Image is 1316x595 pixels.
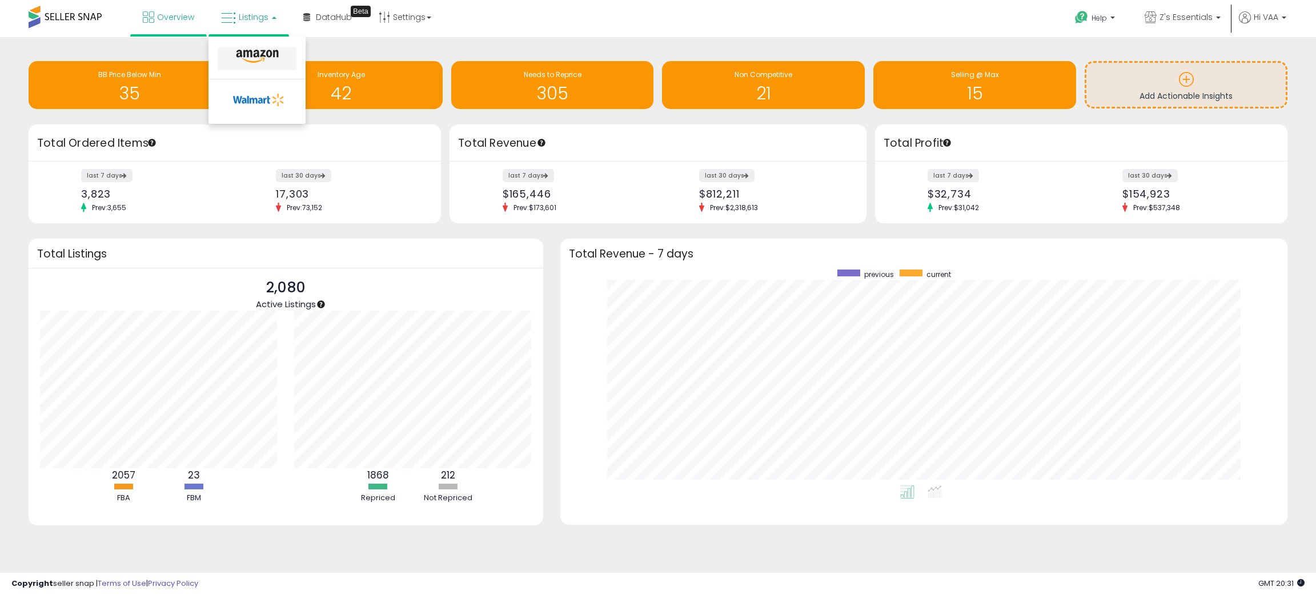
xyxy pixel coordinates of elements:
[1239,11,1286,37] a: Hi VAA
[1092,13,1107,23] span: Help
[699,188,846,200] div: $812,211
[81,169,133,182] label: last 7 days
[451,61,654,109] a: Needs to Reprice 305
[704,203,764,212] span: Prev: $2,318,613
[699,169,755,182] label: last 30 days
[1086,63,1286,107] a: Add Actionable Insights
[662,61,865,109] a: Non Competitive 21
[112,468,135,482] b: 2057
[414,493,483,504] div: Not Repriced
[86,203,132,212] span: Prev: 3,655
[942,138,952,148] div: Tooltip anchor
[11,578,198,589] div: seller snap | |
[933,203,985,212] span: Prev: $31,042
[351,6,371,17] div: Tooltip anchor
[29,61,231,109] a: BB Price Below Min 35
[524,70,581,79] span: Needs to Reprice
[240,61,443,109] a: Inventory Age 42
[276,188,421,200] div: 17,303
[81,188,226,200] div: 3,823
[508,203,562,212] span: Prev: $173,601
[884,135,1279,151] h3: Total Profit
[458,135,858,151] h3: Total Revenue
[951,70,999,79] span: Selling @ Max
[873,61,1076,109] a: Selling @ Max 15
[367,468,389,482] b: 1868
[256,277,316,299] p: 2,080
[318,70,365,79] span: Inventory Age
[864,270,894,279] span: previous
[928,188,1073,200] div: $32,734
[37,250,535,258] h3: Total Listings
[148,578,198,589] a: Privacy Policy
[1128,203,1186,212] span: Prev: $537,348
[276,169,331,182] label: last 30 days
[1159,11,1213,23] span: Z's Essentials
[1122,169,1178,182] label: last 30 days
[157,11,194,23] span: Overview
[1258,578,1305,589] span: 2025-10-6 20:31 GMT
[928,169,979,182] label: last 7 days
[188,468,200,482] b: 23
[98,578,146,589] a: Terms of Use
[1140,90,1233,102] span: Add Actionable Insights
[239,11,268,23] span: Listings
[569,250,1279,258] h3: Total Revenue - 7 days
[256,298,316,310] span: Active Listings
[316,11,352,23] span: DataHub
[536,138,547,148] div: Tooltip anchor
[98,70,161,79] span: BB Price Below Min
[89,493,158,504] div: FBA
[735,70,792,79] span: Non Competitive
[34,84,226,103] h1: 35
[11,578,53,589] strong: Copyright
[147,138,157,148] div: Tooltip anchor
[1254,11,1278,23] span: Hi VAA
[1074,10,1089,25] i: Get Help
[37,135,432,151] h3: Total Ordered Items
[1122,188,1267,200] div: $154,923
[503,169,554,182] label: last 7 days
[344,493,412,504] div: Repriced
[879,84,1070,103] h1: 15
[926,270,951,279] span: current
[668,84,859,103] h1: 21
[503,188,649,200] div: $165,446
[159,493,228,504] div: FBM
[441,468,455,482] b: 212
[246,84,437,103] h1: 42
[281,203,328,212] span: Prev: 73,152
[1066,2,1126,37] a: Help
[316,299,326,309] div: Tooltip anchor
[457,84,648,103] h1: 305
